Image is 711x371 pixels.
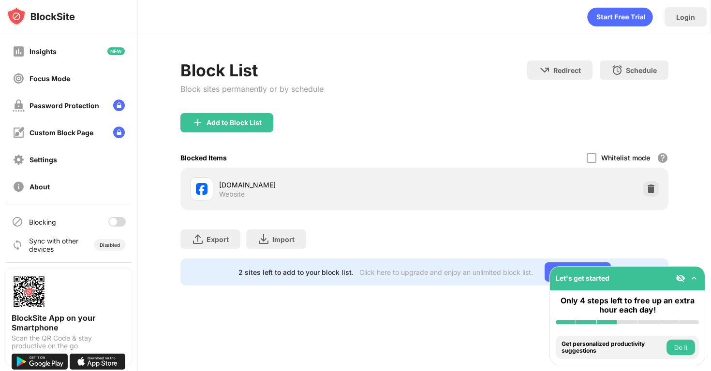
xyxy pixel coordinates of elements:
div: Schedule [626,66,657,74]
div: Password Protection [30,101,99,110]
div: Settings [30,156,57,164]
img: sync-icon.svg [12,239,23,251]
div: Custom Block Page [30,128,93,137]
div: animation [587,7,653,27]
img: logo-blocksite.svg [7,7,75,26]
div: Redirect [553,66,581,74]
img: about-off.svg [13,181,25,193]
div: Get personalized productivity suggestions [562,341,664,355]
img: options-page-qr-code.png [12,274,46,309]
div: Whitelist mode [601,154,650,162]
div: Let's get started [556,274,609,282]
div: Website [219,190,245,199]
div: 2 sites left to add to your block list. [238,268,354,276]
img: customize-block-page-off.svg [13,127,25,139]
img: eye-not-visible.svg [676,273,685,283]
div: Blocking [29,218,56,226]
div: Block sites permanently or by schedule [180,84,324,94]
div: About [30,183,50,191]
img: favicons [196,183,207,195]
div: Block List [180,60,324,80]
img: lock-menu.svg [113,127,125,138]
button: Do it [667,340,695,355]
img: download-on-the-app-store.svg [70,354,126,370]
div: Export [207,235,229,243]
img: focus-off.svg [13,72,25,85]
div: Only 4 steps left to free up an extra hour each day! [556,296,699,314]
img: insights-off.svg [13,45,25,57]
div: Click here to upgrade and enjoy an unlimited block list. [359,268,533,276]
img: get-it-on-google-play.svg [12,354,68,370]
div: Scan the QR Code & stay productive on the go [12,334,126,350]
img: blocking-icon.svg [12,216,23,228]
div: Disabled [100,242,120,248]
img: settings-off.svg [13,154,25,166]
div: Go Unlimited [545,262,611,282]
div: BlockSite App on your Smartphone [12,313,126,332]
img: lock-menu.svg [113,100,125,111]
img: omni-setup-toggle.svg [689,273,699,283]
div: Blocked Items [180,154,227,162]
div: Sync with other devices [29,237,79,253]
div: Add to Block List [207,119,262,127]
img: new-icon.svg [107,47,125,55]
img: password-protection-off.svg [13,100,25,112]
div: Insights [30,47,57,56]
div: Focus Mode [30,74,70,83]
div: Login [676,13,695,21]
div: Import [272,235,295,243]
div: [DOMAIN_NAME] [219,180,424,190]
